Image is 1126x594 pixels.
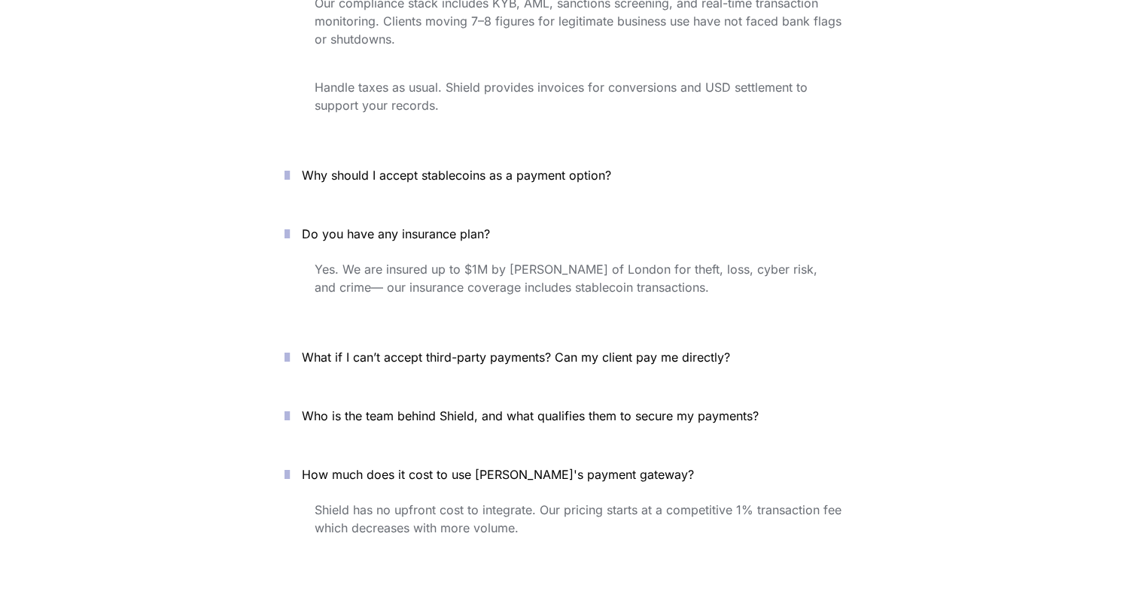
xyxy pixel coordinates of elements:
[302,350,730,365] span: What if I can’t accept third-party payments? Can my client pay me directly?
[302,168,611,183] span: Why should I accept stablecoins as a payment option?
[262,392,864,439] button: Who is the team behind Shield, and what qualifies them to secure my payments?
[262,334,864,380] button: What if I can’t accept third-party payments? Can my client pay me directly?
[262,152,864,199] button: Why should I accept stablecoins as a payment option?
[262,211,864,257] button: Do you have any insurance plan?
[315,502,845,535] span: Shield has no upfront cost to integrate. Our pricing starts at a competitive 1% transaction fee w...
[262,498,864,586] div: How much does it cost to use [PERSON_NAME]'s payment gateway?
[302,226,490,241] span: Do you have any insurance plan?
[315,262,821,295] span: Yes. We are insured up to $1M by [PERSON_NAME] of London for theft, loss, cyber risk, and crime— ...
[302,408,759,423] span: Who is the team behind Shield, and what qualifies them to secure my payments?
[262,257,864,322] div: Do you have any insurance plan?
[315,80,811,113] span: Handle taxes as usual. Shield provides invoices for conversions and USD settlement to support you...
[302,467,694,482] span: How much does it cost to use [PERSON_NAME]'s payment gateway?
[262,451,864,498] button: How much does it cost to use [PERSON_NAME]'s payment gateway?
